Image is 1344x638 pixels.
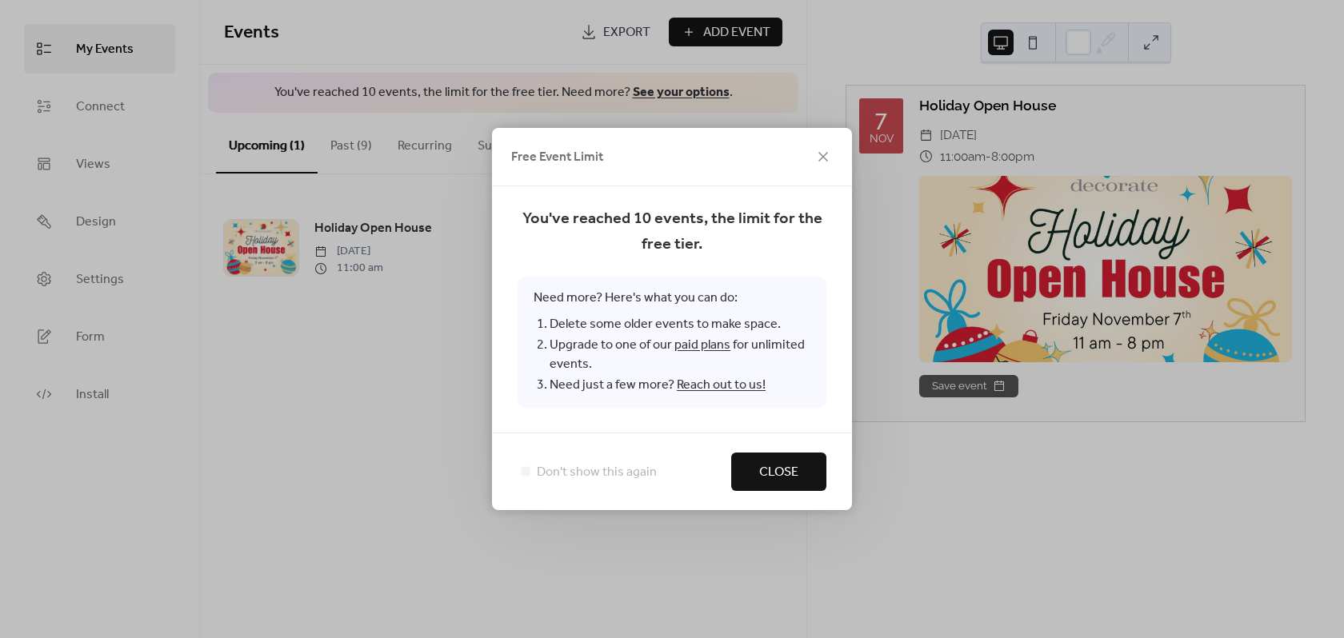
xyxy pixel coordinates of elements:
span: You've reached 10 events, the limit for the free tier. [518,206,826,257]
a: paid plans [674,333,730,357]
span: Don't show this again [537,463,657,482]
li: Need just a few more? [550,375,810,396]
button: Close [731,453,826,491]
span: Free Event Limit [511,148,603,167]
li: Delete some older events to make space. [550,314,810,335]
span: Need more? Here's what you can do: [518,277,826,408]
span: Close [759,463,798,482]
li: Upgrade to one of our for unlimited events. [550,335,810,375]
a: Reach out to us! [677,373,766,397]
